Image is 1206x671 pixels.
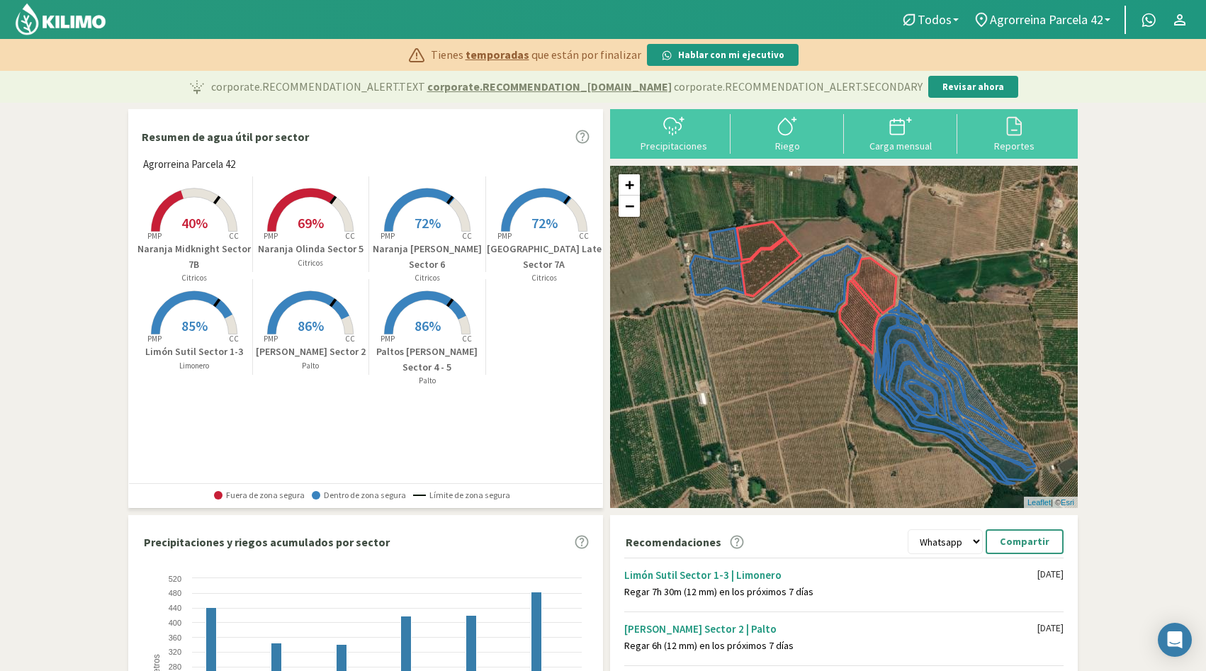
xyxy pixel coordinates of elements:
tspan: PMP [497,231,512,241]
text: 360 [169,633,181,642]
span: Todos [918,12,952,27]
p: [PERSON_NAME] Sector 2 [253,344,369,359]
button: Precipitaciones [617,114,731,152]
p: Hablar con mi ejecutivo [678,48,784,62]
span: Agrorreina Parcela 42 [990,12,1103,27]
div: Reportes [962,141,1066,151]
p: corporate.RECOMMENDATION_ALERT.TEXT [211,78,923,95]
a: Zoom out [619,196,640,217]
p: Compartir [1000,534,1049,550]
span: 85% [181,317,208,334]
div: [DATE] [1037,568,1064,580]
button: Carga mensual [844,114,957,152]
tspan: PMP [381,334,395,344]
tspan: CC [346,231,356,241]
text: 400 [169,619,181,627]
p: Limonero [136,360,252,372]
p: Palto [253,360,369,372]
span: que están por finalizar [531,46,641,63]
p: Naranja Midknight Sector 7B [136,242,252,272]
tspan: CC [462,231,472,241]
p: Resumen de agua útil por sector [142,128,309,145]
span: 72% [415,214,441,232]
text: 520 [169,575,181,583]
tspan: PMP [147,334,162,344]
div: Open Intercom Messenger [1158,623,1192,657]
button: Compartir [986,529,1064,554]
span: Fuera de zona segura [214,490,305,500]
p: Palto [369,375,485,387]
button: Hablar con mi ejecutivo [647,44,799,67]
img: Kilimo [14,2,107,36]
span: Agrorreina Parcela 42 [143,157,235,173]
span: Límite de zona segura [413,490,510,500]
text: 320 [169,648,181,656]
p: Naranja [PERSON_NAME] Sector 6 [369,242,485,272]
p: Limón Sutil Sector 1-3 [136,344,252,359]
p: Citricos [369,272,485,284]
tspan: CC [462,334,472,344]
span: Dentro de zona segura [312,490,406,500]
p: Paltos [PERSON_NAME] Sector 4 - 5 [369,344,485,375]
span: 72% [531,214,558,232]
span: corporate.RECOMMENDATION_ALERT.SECONDARY [674,78,923,95]
div: Riego [735,141,840,151]
div: Precipitaciones [621,141,726,151]
p: Citricos [486,272,603,284]
a: Zoom in [619,174,640,196]
text: 440 [169,604,181,612]
div: [PERSON_NAME] Sector 2 | Palto [624,622,1037,636]
p: Citricos [136,272,252,284]
div: Regar 7h 30m (12 mm) en los próximos 7 días [624,586,1037,598]
span: corporate.RECOMMENDATION_[DOMAIN_NAME] [427,78,672,95]
div: Carga mensual [848,141,953,151]
p: Precipitaciones y riegos acumulados por sector [144,534,390,551]
button: Riego [731,114,844,152]
tspan: PMP [381,231,395,241]
button: Revisar ahora [928,76,1018,98]
button: Reportes [957,114,1071,152]
div: | © [1024,497,1078,509]
tspan: PMP [264,231,278,241]
tspan: CC [229,231,239,241]
tspan: PMP [147,231,162,241]
a: Leaflet [1027,498,1051,507]
tspan: CC [229,334,239,344]
span: 86% [298,317,324,334]
a: Esri [1061,498,1074,507]
span: 86% [415,317,441,334]
p: Naranja Olinda Sector 5 [253,242,369,256]
tspan: PMP [264,334,278,344]
div: Limón Sutil Sector 1-3 | Limonero [624,568,1037,582]
p: Revisar ahora [942,80,1004,94]
div: [DATE] [1037,622,1064,634]
span: temporadas [466,46,529,63]
tspan: CC [346,334,356,344]
p: Recomendaciones [626,534,721,551]
p: [GEOGRAPHIC_DATA] Late Sector 7A [486,242,603,272]
span: 69% [298,214,324,232]
p: Tienes [431,46,641,63]
tspan: CC [579,231,589,241]
p: Citricos [253,257,369,269]
div: Regar 6h (12 mm) en los próximos 7 días [624,640,1037,652]
text: 480 [169,589,181,597]
span: 40% [181,214,208,232]
text: 280 [169,662,181,671]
